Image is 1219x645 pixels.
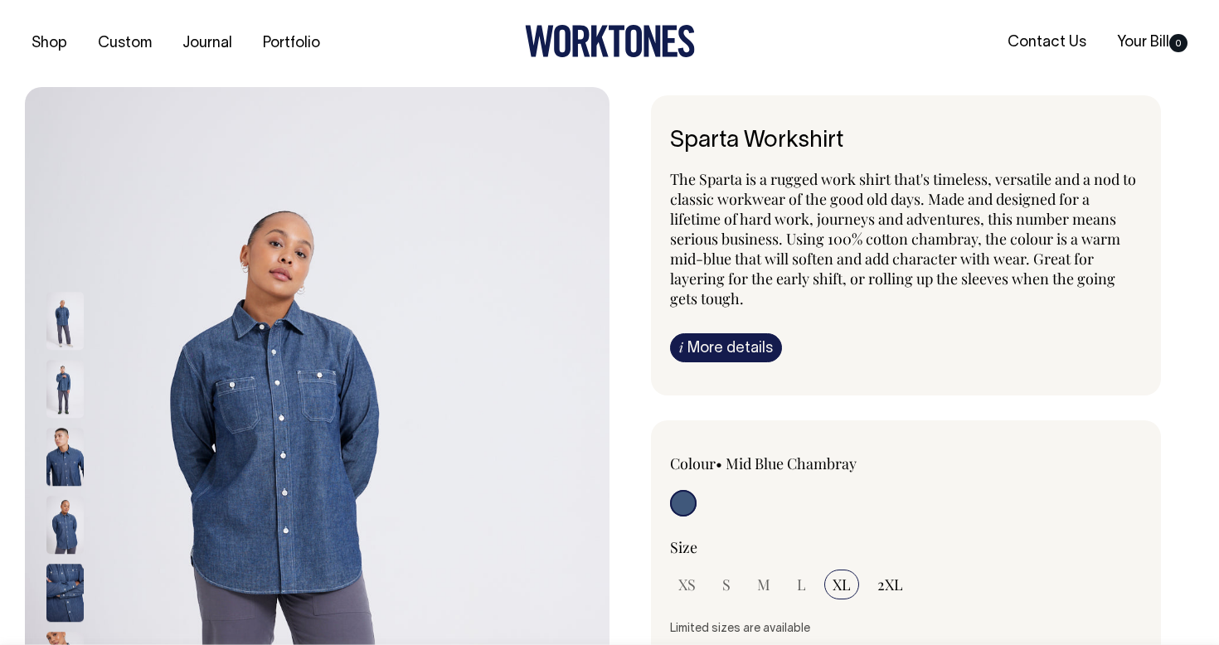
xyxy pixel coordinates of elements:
span: 2XL [877,575,903,594]
span: Limited sizes are available [670,623,810,634]
a: Portfolio [256,30,327,57]
input: 2XL [869,570,911,599]
label: Mid Blue Chambray [726,453,857,473]
a: Your Bill0 [1110,29,1194,56]
input: L [789,570,814,599]
span: M [757,575,770,594]
span: 0 [1169,34,1187,52]
a: Contact Us [1001,29,1093,56]
span: i [679,338,683,356]
img: mid-blue-chambray [46,497,84,555]
h1: Sparta Workshirt [670,129,1142,154]
span: L [797,575,806,594]
img: mid-blue-chambray [46,565,84,623]
span: • [716,453,722,473]
a: Shop [25,30,74,57]
img: mid-blue-chambray [46,293,84,351]
a: iMore details [670,333,782,362]
a: Custom [91,30,158,57]
input: XL [824,570,859,599]
span: XL [833,575,851,594]
input: XS [670,570,704,599]
img: mid-blue-chambray [46,429,84,487]
a: Journal [176,30,239,57]
input: M [749,570,779,599]
span: S [722,575,731,594]
span: XS [678,575,696,594]
span: The Sparta is a rugged work shirt that's timeless, versatile and a nod to classic workwear of the... [670,169,1136,308]
div: Size [670,537,1142,557]
input: S [714,570,739,599]
div: Colour [670,453,859,473]
img: mid-blue-chambray [46,361,84,419]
